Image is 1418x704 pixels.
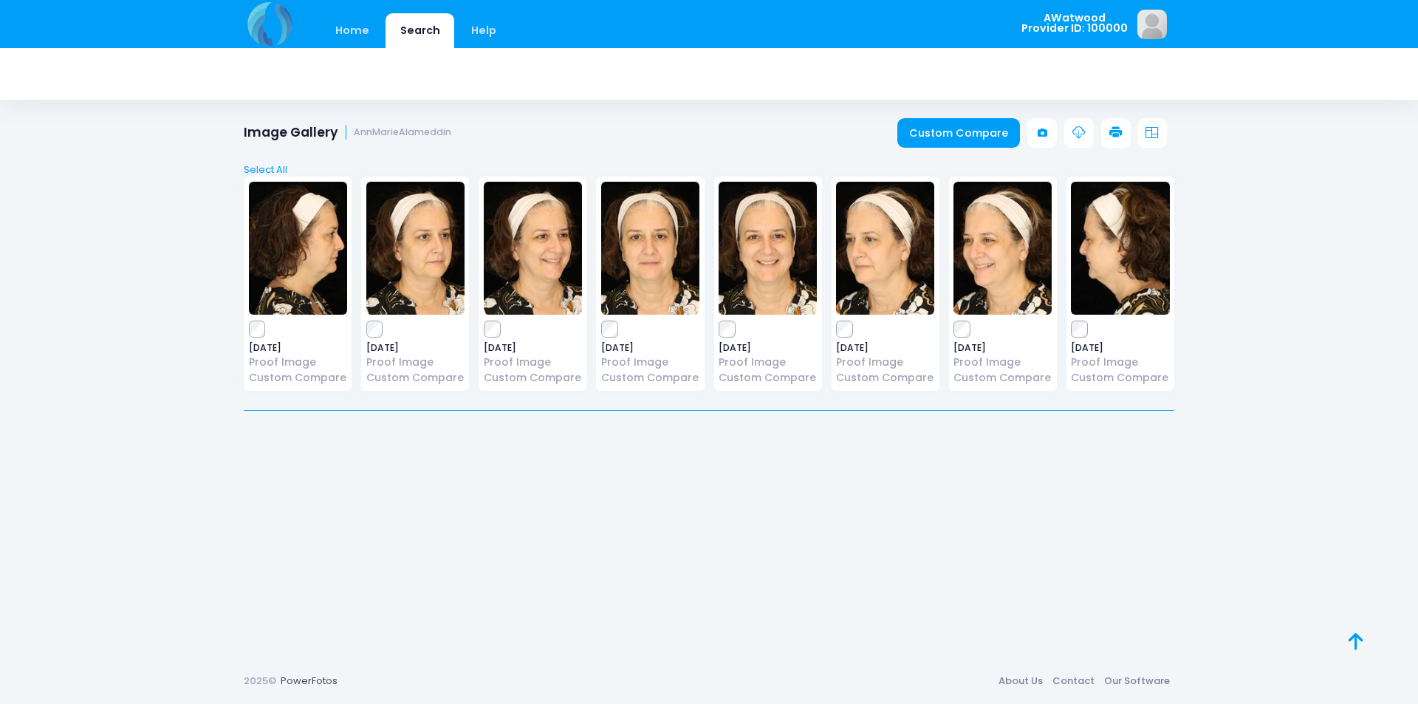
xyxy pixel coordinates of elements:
a: Custom Compare [366,370,465,386]
span: [DATE] [484,344,582,352]
img: image [484,182,582,315]
a: Proof Image [366,355,465,370]
a: Help [457,13,511,48]
small: AnnMarieAlameddin [354,127,451,138]
span: [DATE] [366,344,465,352]
a: Proof Image [719,355,817,370]
a: Proof Image [1071,355,1169,370]
span: [DATE] [836,344,934,352]
img: image [836,182,934,315]
a: Select All [239,163,1179,177]
a: Our Software [1099,668,1174,694]
a: Custom Compare [1071,370,1169,386]
img: image [1071,182,1169,315]
a: Proof Image [484,355,582,370]
a: Proof Image [836,355,934,370]
span: [DATE] [719,344,817,352]
span: [DATE] [601,344,699,352]
a: Proof Image [249,355,347,370]
img: image [601,182,699,315]
img: image [1137,10,1167,39]
a: PowerFotos [281,674,338,688]
a: Custom Compare [601,370,699,386]
img: image [719,182,817,315]
a: Proof Image [601,355,699,370]
a: Custom Compare [953,370,1052,386]
a: Custom Compare [249,370,347,386]
span: [DATE] [249,344,347,352]
a: Contact [1047,668,1099,694]
span: 2025© [244,674,276,688]
a: Search [386,13,454,48]
h1: Image Gallery [244,125,451,140]
img: image [366,182,465,315]
a: Custom Compare [897,118,1021,148]
a: Home [321,13,383,48]
a: Custom Compare [836,370,934,386]
span: AWatwood Provider ID: 100000 [1021,13,1128,34]
a: Custom Compare [484,370,582,386]
span: [DATE] [1071,344,1169,352]
img: image [249,182,347,315]
a: About Us [993,668,1047,694]
span: [DATE] [953,344,1052,352]
img: image [953,182,1052,315]
a: Proof Image [953,355,1052,370]
a: Custom Compare [719,370,817,386]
